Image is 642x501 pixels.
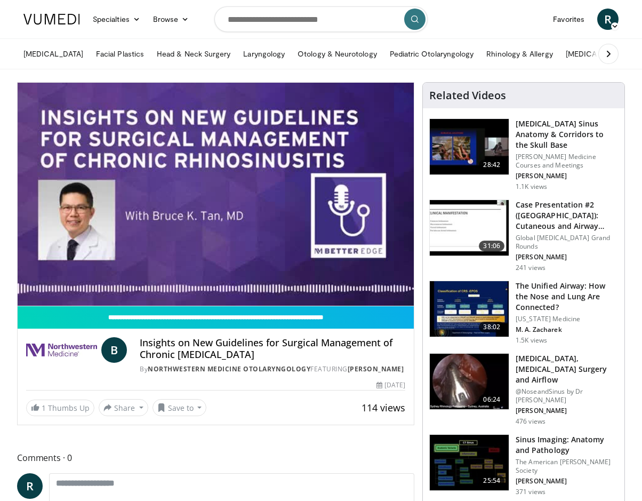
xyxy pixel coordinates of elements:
[516,253,618,261] p: [PERSON_NAME]
[479,160,504,170] span: 28:42
[430,200,509,256] img: 283069f7-db48-4020-b5ba-d883939bec3b.150x105_q85_crop-smart_upscale.jpg
[90,43,150,65] a: Facial Plastics
[559,43,632,65] a: [MEDICAL_DATA]
[26,400,94,416] a: 1 Thumbs Up
[362,401,405,414] span: 114 views
[516,182,547,191] p: 1.1K views
[516,488,545,496] p: 371 views
[430,119,509,174] img: 276d523b-ec6d-4eb7-b147-bbf3804ee4a7.150x105_q85_crop-smart_upscale.jpg
[42,403,46,413] span: 1
[429,281,618,345] a: 38:02 The Unified Airway: How the Nose and Lung Are Connected? [US_STATE] Medicine M. A. Zacharek...
[516,407,618,415] p: [PERSON_NAME]
[140,337,405,360] h4: Insights on New Guidelines for Surgical Management of Chronic [MEDICAL_DATA]
[148,364,310,373] a: Northwestern Medicine Otolaryngology
[479,394,504,405] span: 06:24
[430,281,509,337] img: fce5840f-3651-4d2e-85b0-3edded5ac8fb.150x105_q85_crop-smart_upscale.jpg
[429,353,618,426] a: 06:24 [MEDICAL_DATA],[MEDICAL_DATA] Surgery and Airflow @NoseandSinus by Dr [PERSON_NAME] [PERSON...
[140,364,405,374] div: By FEATURING
[86,9,147,30] a: Specialties
[516,477,618,486] p: [PERSON_NAME]
[101,337,127,363] a: B
[547,9,591,30] a: Favorites
[429,89,506,102] h4: Related Videos
[150,43,237,65] a: Head & Neck Surgery
[516,200,618,232] h3: Case Presentation #2 ([GEOGRAPHIC_DATA]): Cutaneous and Airway Lesions i…
[348,364,404,373] a: [PERSON_NAME]
[516,264,545,272] p: 241 views
[18,83,414,306] video-js: Video Player
[516,417,545,426] p: 476 views
[23,14,80,25] img: VuMedi Logo
[26,337,97,363] img: Northwestern Medicine Otolaryngology
[516,387,618,404] p: @NoseandSinus by Dr [PERSON_NAME]
[99,399,148,416] button: Share
[516,458,618,475] p: The American [PERSON_NAME] Society
[597,9,619,30] a: R
[516,434,618,456] h3: Sinus Imaging: Anatomy and Pathology
[430,435,509,490] img: 5d00bf9a-6682-42b9-8190-7af1e88f226b.150x105_q85_crop-smart_upscale.jpg
[516,118,618,150] h3: [MEDICAL_DATA] Sinus Anatomy & Corridors to the Skull Base
[429,434,618,496] a: 25:54 Sinus Imaging: Anatomy and Pathology The American [PERSON_NAME] Society [PERSON_NAME] 371 v...
[17,473,43,499] a: R
[516,172,618,180] p: [PERSON_NAME]
[516,234,618,251] p: Global [MEDICAL_DATA] Grand Rounds
[479,241,504,251] span: 31:06
[17,451,414,465] span: Comments 0
[17,43,90,65] a: [MEDICAL_DATA]
[214,6,428,32] input: Search topics, interventions
[516,315,618,323] p: [US_STATE] Medicine
[237,43,291,65] a: Laryngology
[516,336,547,345] p: 1.5K views
[430,354,509,409] img: 5c1a841c-37ed-4666-a27e-9093f124e297.150x105_q85_crop-smart_upscale.jpg
[516,353,618,385] h3: [MEDICAL_DATA],[MEDICAL_DATA] Surgery and Airflow
[479,322,504,332] span: 38:02
[480,43,559,65] a: Rhinology & Allergy
[153,399,207,416] button: Save to
[376,380,405,390] div: [DATE]
[479,475,504,486] span: 25:54
[429,200,618,272] a: 31:06 Case Presentation #2 ([GEOGRAPHIC_DATA]): Cutaneous and Airway Lesions i… Global [MEDICAL_D...
[516,325,618,334] p: M. A. Zacharek
[383,43,480,65] a: Pediatric Otolaryngology
[516,281,618,313] h3: The Unified Airway: How the Nose and Lung Are Connected?
[147,9,196,30] a: Browse
[516,153,618,170] p: [PERSON_NAME] Medicine Courses and Meetings
[291,43,383,65] a: Otology & Neurotology
[429,118,618,191] a: 28:42 [MEDICAL_DATA] Sinus Anatomy & Corridors to the Skull Base [PERSON_NAME] Medicine Courses a...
